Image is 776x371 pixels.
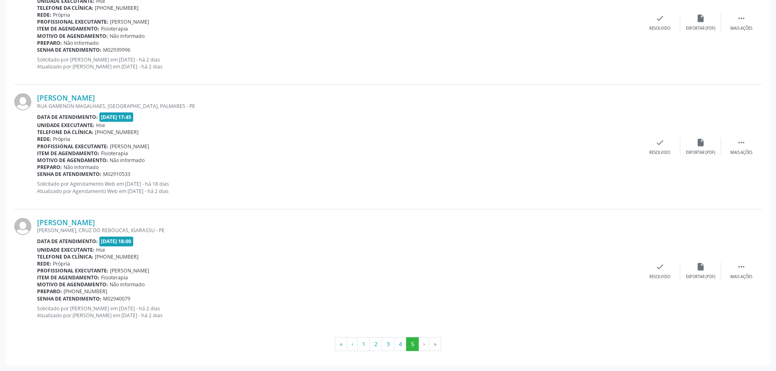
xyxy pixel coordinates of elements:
[37,157,108,164] b: Motivo de agendamento:
[110,267,149,274] span: [PERSON_NAME]
[655,262,664,271] i: check
[14,93,31,110] img: img
[64,288,107,295] span: [PHONE_NUMBER]
[95,129,138,136] span: [PHONE_NUMBER]
[110,33,145,40] span: Não informado
[37,260,51,267] b: Rede:
[37,56,640,70] p: Solicitado por [PERSON_NAME] em [DATE] - há 2 dias Atualizado por [PERSON_NAME] em [DATE] - há 2 ...
[64,164,99,171] span: Não informado
[357,337,370,351] button: Go to page 1
[14,218,31,235] img: img
[64,40,99,46] span: Não informado
[649,274,670,280] div: Resolvido
[101,25,128,32] span: Fisioterapia
[37,18,108,25] b: Profissional executante:
[53,136,70,143] span: Própria
[37,164,62,171] b: Preparo:
[737,262,746,271] i: 
[37,136,51,143] b: Rede:
[37,103,640,110] div: RUA GAMENON MAGALHAES, [GEOGRAPHIC_DATA], PALMARES - PE
[37,33,108,40] b: Motivo de agendamento:
[101,274,128,281] span: Fisioterapia
[53,11,70,18] span: Própria
[37,46,101,53] b: Senha de atendimento:
[37,122,95,129] b: Unidade executante:
[14,337,762,351] ul: Pagination
[37,40,62,46] b: Preparo:
[655,138,664,147] i: check
[37,246,95,253] b: Unidade executante:
[730,150,752,156] div: Mais ações
[37,143,108,150] b: Profissional executante:
[696,14,705,23] i: insert_drive_file
[696,138,705,147] i: insert_drive_file
[96,122,105,129] span: Hse
[37,180,640,194] p: Solicitado por Agendamento Web em [DATE] - há 18 dias Atualizado por Agendamento Web em [DATE] - ...
[37,150,99,157] b: Item de agendamento:
[103,46,130,53] span: M02939996
[696,262,705,271] i: insert_drive_file
[95,4,138,11] span: [PHONE_NUMBER]
[737,138,746,147] i: 
[37,11,51,18] b: Rede:
[649,26,670,31] div: Resolvido
[37,281,108,288] b: Motivo de agendamento:
[347,337,358,351] button: Go to previous page
[335,337,347,351] button: Go to first page
[95,253,138,260] span: [PHONE_NUMBER]
[37,218,95,227] a: [PERSON_NAME]
[110,281,145,288] span: Não informado
[103,295,130,302] span: M02940079
[96,246,105,253] span: Hse
[110,157,145,164] span: Não informado
[53,260,70,267] span: Própria
[686,26,715,31] div: Exportar (PDF)
[110,143,149,150] span: [PERSON_NAME]
[99,112,134,122] span: [DATE] 17:45
[37,305,640,319] p: Solicitado por [PERSON_NAME] em [DATE] - há 2 dias Atualizado por [PERSON_NAME] em [DATE] - há 2 ...
[37,227,640,234] div: [PERSON_NAME], CRUZ DO REBOUCAS, IGARASSU - PE
[103,171,130,178] span: M02910533
[37,274,99,281] b: Item de agendamento:
[686,150,715,156] div: Exportar (PDF)
[37,4,93,11] b: Telefone da clínica:
[37,171,101,178] b: Senha de atendimento:
[394,337,407,351] button: Go to page 4
[37,253,93,260] b: Telefone da clínica:
[37,288,62,295] b: Preparo:
[406,337,419,351] button: Go to page 5
[37,114,98,121] b: Data de atendimento:
[37,25,99,32] b: Item de agendamento:
[730,26,752,31] div: Mais ações
[37,295,101,302] b: Senha de atendimento:
[382,337,394,351] button: Go to page 3
[101,150,128,157] span: Fisioterapia
[655,14,664,23] i: check
[110,18,149,25] span: [PERSON_NAME]
[37,129,93,136] b: Telefone da clínica:
[37,238,98,245] b: Data de atendimento:
[37,93,95,102] a: [PERSON_NAME]
[649,150,670,156] div: Resolvido
[99,237,134,246] span: [DATE] 18:00
[369,337,382,351] button: Go to page 2
[730,274,752,280] div: Mais ações
[37,267,108,274] b: Profissional executante:
[737,14,746,23] i: 
[686,274,715,280] div: Exportar (PDF)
